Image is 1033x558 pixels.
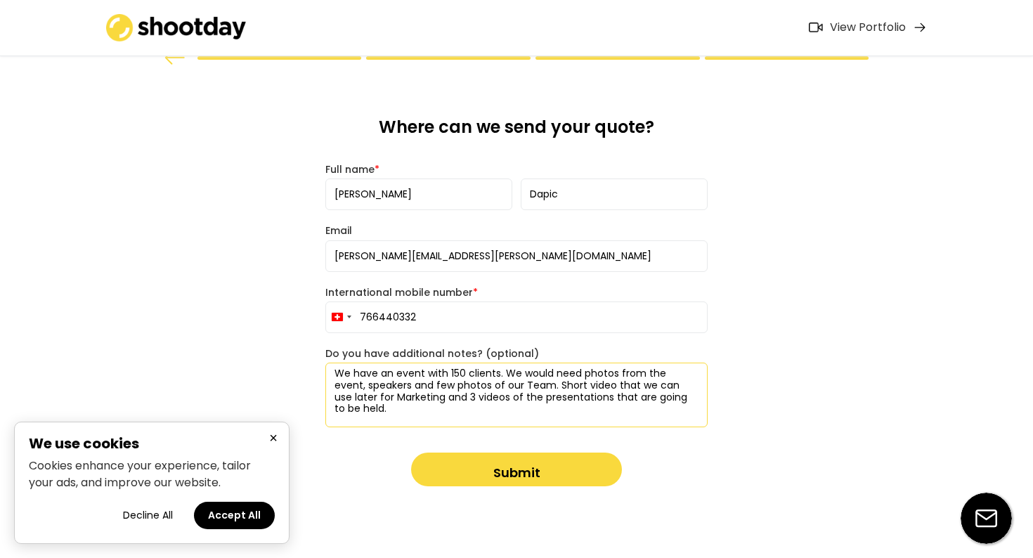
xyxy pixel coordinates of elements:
[29,458,275,491] p: Cookies enhance your experience, tailor your ads, and improve our website.
[109,502,187,529] button: Decline all cookies
[325,224,708,237] div: Email
[265,429,282,447] button: Close cookie banner
[809,22,823,32] img: Icon%20feather-video%402x.png
[521,179,708,210] input: Last name
[325,163,708,176] div: Full name
[325,347,708,360] div: Do you have additional notes? (optional)
[325,240,708,272] input: Email
[106,14,247,41] img: shootday_logo.png
[325,116,708,149] div: Where can we send your quote?
[325,286,708,299] div: International mobile number
[194,502,275,529] button: Accept all cookies
[325,301,708,333] input: 078 123 45 67
[325,179,512,210] input: First name
[830,20,906,35] div: View Portfolio
[164,51,186,65] img: arrow%20back.svg
[411,453,622,486] button: Submit
[961,493,1012,544] img: email-icon%20%281%29.svg
[326,302,356,332] button: Selected country
[29,436,275,450] h2: We use cookies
